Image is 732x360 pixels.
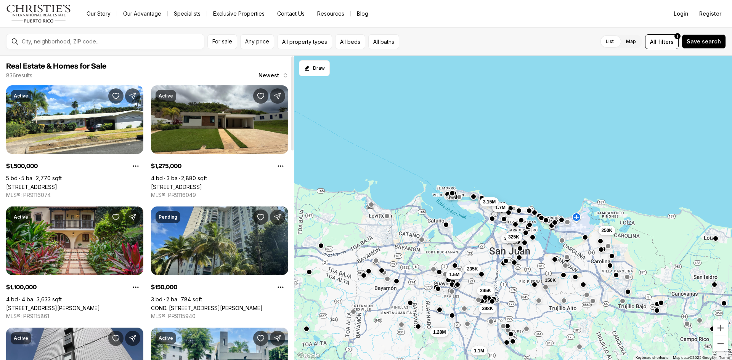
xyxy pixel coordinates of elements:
[108,331,124,346] button: Save Property: Mansiones Los Caobos AVENIDA SAN PATRICIO #10-B
[467,266,478,272] span: 235K
[602,227,613,234] span: 250K
[14,93,28,99] p: Active
[14,335,28,341] p: Active
[477,286,494,295] button: 245K
[245,38,269,45] span: Any price
[474,348,484,354] span: 1.1M
[658,38,674,46] span: filters
[125,331,140,346] button: Share Property
[117,8,167,19] a: Our Advantage
[599,226,616,235] button: 250K
[270,210,285,225] button: Share Property
[542,276,559,285] button: 150K
[212,38,232,45] span: For sale
[125,210,140,225] button: Share Property
[6,72,32,78] p: 836 results
[271,8,311,19] button: Contact Us
[311,8,350,19] a: Resources
[253,88,268,104] button: Save Property: 162 St. MONTEAZUL #162
[14,214,28,220] p: Active
[273,158,288,174] button: Property options
[128,158,143,174] button: Property options
[508,234,519,240] span: 325K
[254,68,293,83] button: Newest
[495,205,506,211] span: 1.7M
[159,335,173,341] p: Active
[600,35,620,48] label: List
[277,34,332,49] button: All property types
[464,264,481,274] button: 235K
[482,306,493,312] span: 398K
[650,38,657,46] span: All
[335,34,365,49] button: All beds
[253,331,268,346] button: Save Property: 161 AVE. CESAR GONZALEZ COND. PAVILLION COURT #10B
[449,272,459,278] span: 1.5M
[168,8,207,19] a: Specialists
[674,11,689,17] span: Login
[430,328,449,337] button: 1.28M
[151,305,263,311] a: COND. CONCORDIA GARDENS II #11-K, SAN JUAN PR, 00924
[273,280,288,295] button: Property options
[505,232,522,242] button: 325K
[368,34,399,49] button: All baths
[483,199,496,205] span: 3.15M
[480,288,491,294] span: 245K
[433,329,446,335] span: 1.28M
[240,34,274,49] button: Any price
[695,6,726,21] button: Register
[128,280,143,295] button: Property options
[620,35,642,48] label: Map
[80,8,117,19] a: Our Story
[6,305,100,311] a: 40 CAMINO COQUI, BEVERLY HILLS, GUAYNABO PR, 00971
[270,331,285,346] button: Share Property
[682,34,726,49] button: Save search
[299,60,330,76] button: Start drawing
[351,8,374,19] a: Blog
[258,72,279,78] span: Newest
[699,11,721,17] span: Register
[151,184,202,190] a: 162 St. MONTEAZUL #162, GUAYNABO PR, 00969
[125,88,140,104] button: Share Property
[446,270,462,279] button: 1.5M
[207,34,237,49] button: For sale
[480,197,499,206] button: 3.15M
[504,235,515,242] span: 185K
[270,88,285,104] button: Share Property
[669,6,693,21] button: Login
[159,214,177,220] p: Pending
[677,33,678,39] span: 1
[253,210,268,225] button: Save Property: COND. CONCORDIA GARDENS II #11-K
[207,8,271,19] a: Exclusive Properties
[6,62,106,70] span: Real Estate & Homes for Sale
[471,346,487,355] button: 1.1M
[6,184,57,190] a: 13 CALLE, GUAYNABO PR, 00966
[6,5,71,23] img: logo
[479,304,496,313] button: 398K
[492,203,509,212] button: 1.7M
[159,93,173,99] p: Active
[545,277,556,283] span: 150K
[501,234,518,243] button: 185K
[687,38,721,45] span: Save search
[108,210,124,225] button: Save Property: 40 CAMINO COQUI, BEVERLY HILLS
[645,34,679,49] button: Allfilters1
[108,88,124,104] button: Save Property: 13 CALLE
